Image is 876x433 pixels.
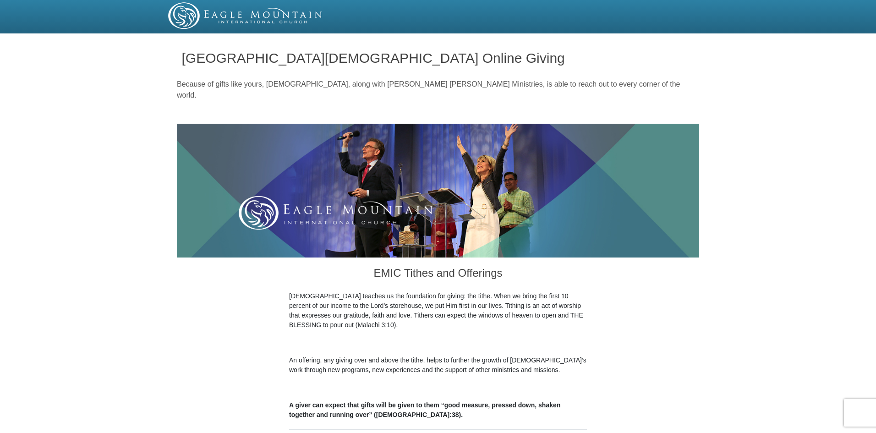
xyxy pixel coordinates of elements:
p: Because of gifts like yours, [DEMOGRAPHIC_DATA], along with [PERSON_NAME] [PERSON_NAME] Ministrie... [177,79,699,101]
h3: EMIC Tithes and Offerings [289,258,587,291]
p: An offering, any giving over and above the tithe, helps to further the growth of [DEMOGRAPHIC_DAT... [289,356,587,375]
img: EMIC [168,2,323,29]
b: A giver can expect that gifts will be given to them “good measure, pressed down, shaken together ... [289,401,560,418]
p: [DEMOGRAPHIC_DATA] teaches us the foundation for giving: the tithe. When we bring the first 10 pe... [289,291,587,330]
h1: [GEOGRAPHIC_DATA][DEMOGRAPHIC_DATA] Online Giving [182,50,695,66]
